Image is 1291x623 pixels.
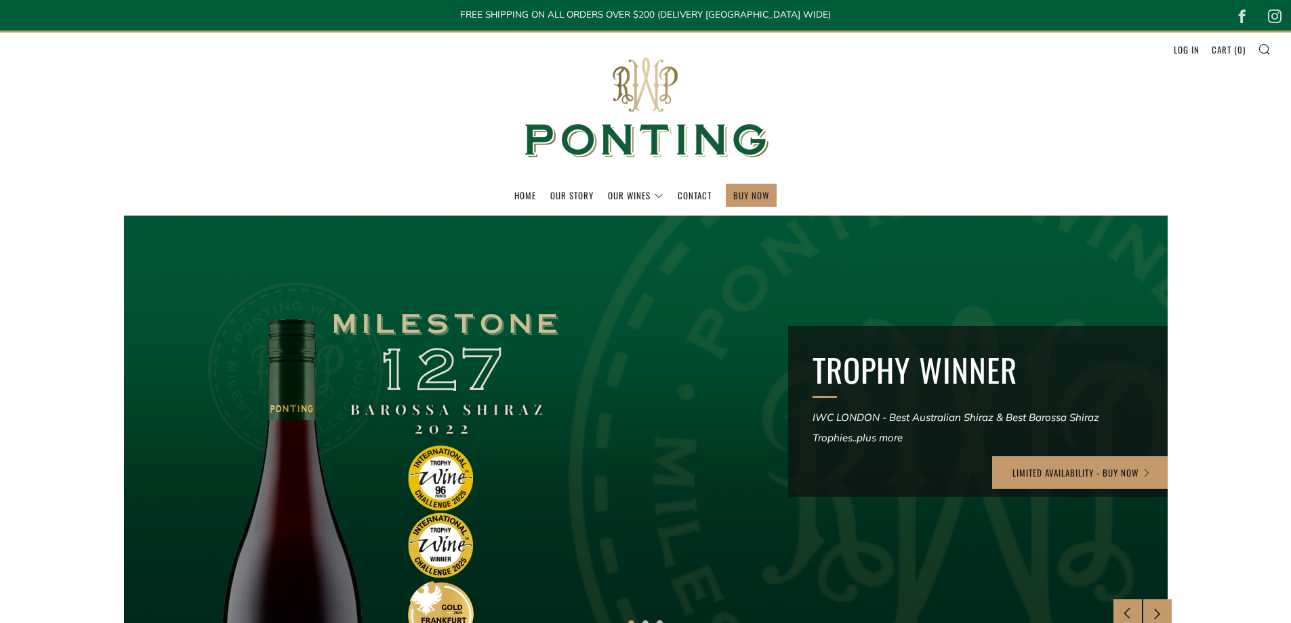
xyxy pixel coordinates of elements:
a: Home [514,184,536,206]
a: Log in [1174,39,1200,60]
em: IWC LONDON - Best Australian Shiraz & Best Barossa Shiraz Trophies..plus more [813,411,1099,444]
a: Cart (0) [1212,39,1246,60]
h2: TROPHY WINNER [813,350,1143,390]
span: 0 [1237,43,1243,56]
img: Ponting Wines [510,33,781,184]
a: Our Wines [608,184,663,206]
a: Contact [678,184,712,206]
a: LIMITED AVAILABILITY - BUY NOW [992,456,1172,489]
a: Our Story [550,184,594,206]
a: BUY NOW [733,184,769,206]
